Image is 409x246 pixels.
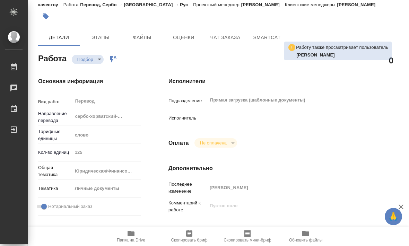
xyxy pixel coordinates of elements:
span: Скопировать мини-бриф [224,238,271,243]
p: Вид работ [38,98,72,105]
p: Исполнитель [168,115,207,122]
p: Направление перевода [38,110,72,124]
b: [PERSON_NAME] [296,52,335,58]
p: Комментарий к работе [168,200,207,213]
span: SmartCat [250,33,284,42]
h4: Дополнительно [168,164,401,173]
p: [PERSON_NAME] [241,2,285,7]
span: Детали [42,33,76,42]
span: Обновить файлы [289,238,323,243]
h4: Исполнители [168,77,401,86]
span: Папка на Drive [117,238,145,243]
div: Подбор [72,55,104,64]
button: Скопировать мини-бриф [218,227,277,246]
p: Работу также просматривает пользователь [296,44,388,51]
p: Подразделение [168,97,207,104]
h4: Оплата [168,139,189,147]
span: Этапы [84,33,117,42]
p: Общая тематика [38,164,72,178]
button: Не оплачена [198,140,229,146]
button: 🙏 [385,208,402,225]
button: Добавить тэг [38,9,53,24]
p: [PERSON_NAME] [337,2,381,7]
button: Скопировать бриф [160,227,218,246]
div: слово [72,129,141,141]
button: Подбор [75,56,95,62]
div: Личные документы [72,183,141,194]
p: Тарифные единицы [38,128,72,142]
h2: 0 [389,54,393,66]
p: Последнее изменение [168,181,207,195]
span: Чат заказа [209,33,242,42]
span: Оценки [167,33,200,42]
p: Проектный менеджер [193,2,241,7]
p: Клиентские менеджеры [285,2,337,7]
span: 🙏 [388,209,399,224]
div: Юридическая/Финансовая [72,165,141,177]
span: Файлы [125,33,159,42]
p: Работа [63,2,80,7]
p: Гусев Александр [296,52,388,59]
div: Подбор [194,138,237,148]
button: Папка на Drive [102,227,160,246]
p: Перевод, Сербо → [GEOGRAPHIC_DATA] → Рус [80,2,193,7]
p: Тематика [38,185,72,192]
button: Обновить файлы [277,227,335,246]
input: Пустое поле [72,147,141,157]
span: Скопировать бриф [171,238,207,243]
p: Кол-во единиц [38,149,72,156]
h4: Основная информация [38,77,141,86]
h2: Работа [38,52,67,64]
input: Пустое поле [207,183,382,193]
span: Нотариальный заказ [48,203,92,210]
